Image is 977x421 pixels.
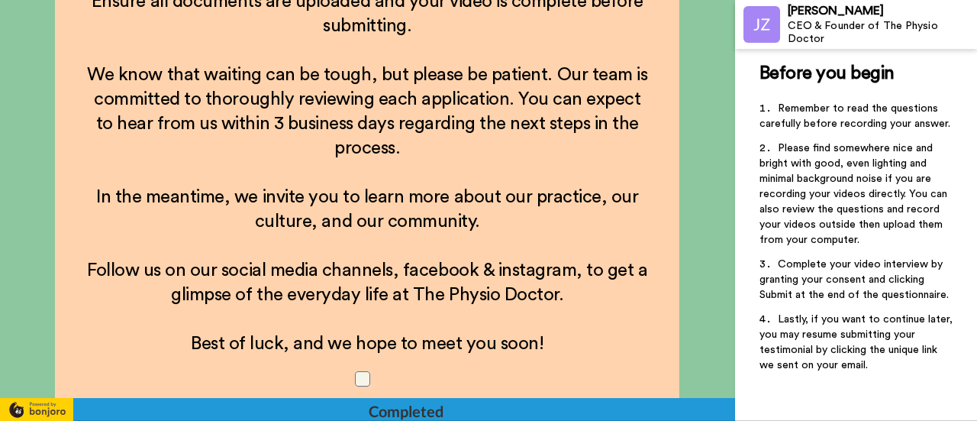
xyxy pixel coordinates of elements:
[759,143,950,245] span: Please find somewhere nice and bright with good, even lighting and minimal background noise if yo...
[788,20,976,46] div: CEO & Founder of The Physio Doctor
[87,66,651,157] span: We know that waiting can be tough, but please be patient. Our team is committed to thoroughly rev...
[759,314,956,371] span: Lastly, if you want to continue later, you may resume submitting your testimonial by clicking the...
[788,4,976,18] div: [PERSON_NAME]
[743,6,780,43] img: Profile Image
[191,335,543,353] span: Best of luck, and we hope to meet you soon!
[96,188,643,231] span: In the meantime, we invite you to learn more about our practice, our culture, and our community.
[759,259,949,300] span: Complete your video interview by granting your consent and clicking Submit at the end of the ques...
[87,261,652,304] span: Follow us on our social media channels, facebook & instagram, to get a glimpse of the everyday li...
[759,64,895,83] span: Before you begin
[759,103,950,129] span: Remember to read the questions carefully before recording your answer.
